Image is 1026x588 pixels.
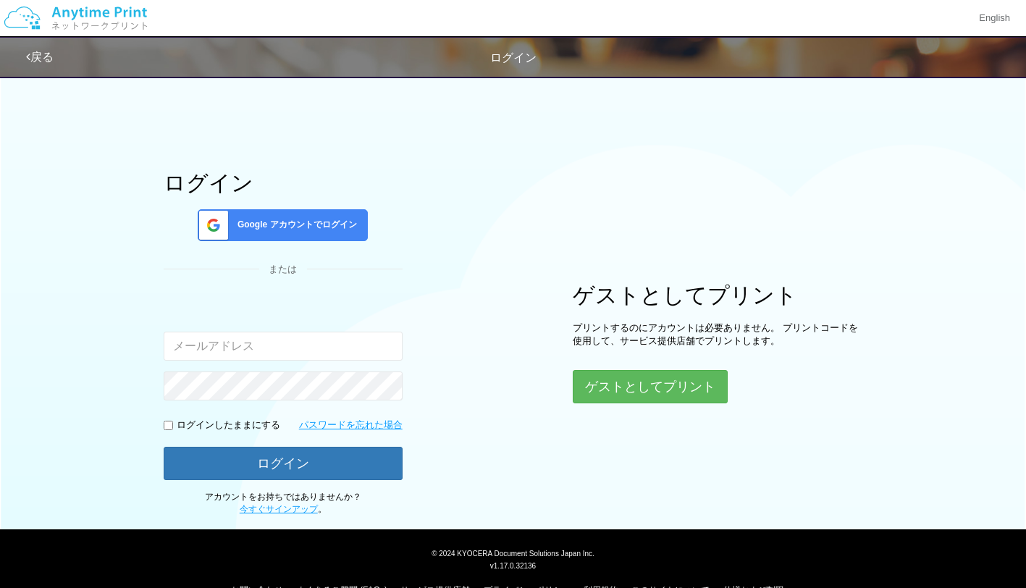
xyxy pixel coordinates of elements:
[432,548,594,558] span: © 2024 KYOCERA Document Solutions Japan Inc.
[240,504,318,514] a: 今すぐサインアップ
[164,491,403,516] p: アカウントをお持ちではありませんか？
[573,370,728,403] button: ゲストとしてプリント
[164,263,403,277] div: または
[177,419,280,432] p: ログインしたままにする
[26,51,54,63] a: 戻る
[232,219,357,231] span: Google アカウントでログイン
[164,171,403,195] h1: ログイン
[164,332,403,361] input: メールアドレス
[573,322,862,348] p: プリントするのにアカウントは必要ありません。 プリントコードを使用して、サービス提供店舗でプリントします。
[490,561,536,570] span: v1.17.0.32136
[490,51,537,64] span: ログイン
[299,419,403,432] a: パスワードを忘れた場合
[573,283,862,307] h1: ゲストとしてプリント
[240,504,327,514] span: 。
[164,447,403,480] button: ログイン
